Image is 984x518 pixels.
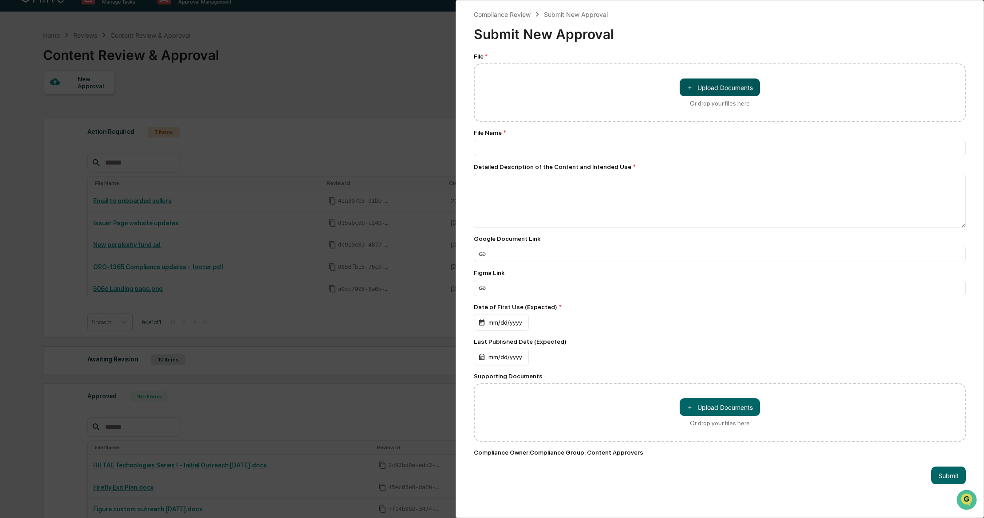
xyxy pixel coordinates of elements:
[30,68,146,77] div: Start new chat
[474,338,966,345] div: Last Published Date (Expected)
[474,349,529,365] div: mm/dd/yyyy
[73,112,110,121] span: Attestations
[956,489,980,513] iframe: Open customer support
[474,11,531,18] div: Compliance Review
[474,235,966,242] div: Google Document Link
[931,467,966,484] button: Submit
[88,150,107,157] span: Pylon
[690,100,750,107] div: Or drop your files here
[474,373,966,380] div: Supporting Documents
[687,403,693,412] span: ＋
[690,420,750,427] div: Or drop your files here
[474,314,529,331] div: mm/dd/yyyy
[474,269,966,276] div: Figma Link
[9,113,16,120] div: 🖐️
[9,129,16,137] div: 🔎
[9,68,25,84] img: 1746055101610-c473b297-6a78-478c-a979-82029cc54cd1
[474,53,966,60] div: File
[23,40,146,50] input: Clear
[63,150,107,157] a: Powered byPylon
[61,108,114,124] a: 🗄️Attestations
[30,77,112,84] div: We're available if you need us!
[64,113,71,120] div: 🗄️
[474,449,966,456] div: Compliance Owner : Compliance Group: Content Approvers
[18,112,57,121] span: Preclearance
[9,19,161,33] p: How can we help?
[680,78,760,96] button: Or drop your files here
[18,129,56,137] span: Data Lookup
[680,398,760,416] button: Or drop your files here
[544,11,608,18] div: Submit New Approval
[474,129,966,136] div: File Name
[474,303,966,310] div: Date of First Use (Expected)
[474,163,966,170] div: Detailed Description of the Content and Intended Use
[5,125,59,141] a: 🔎Data Lookup
[5,108,61,124] a: 🖐️Preclearance
[151,71,161,81] button: Start new chat
[687,83,693,92] span: ＋
[474,19,966,42] div: Submit New Approval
